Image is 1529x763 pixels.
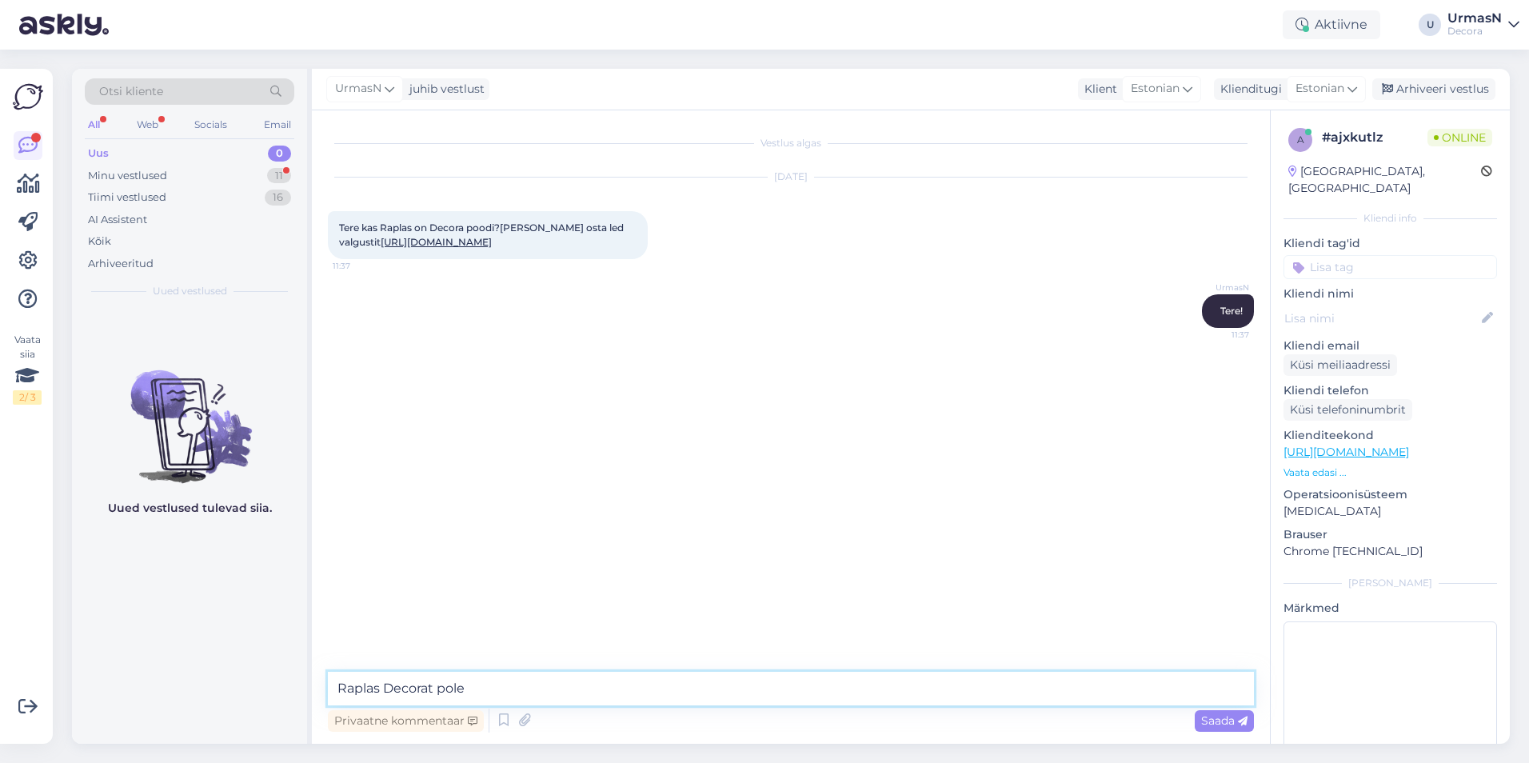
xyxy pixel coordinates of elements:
div: 11 [267,168,291,184]
input: Lisa nimi [1284,310,1479,327]
img: Askly Logo [13,82,43,112]
p: Operatsioonisüsteem [1283,486,1497,503]
div: [PERSON_NAME] [1283,576,1497,590]
a: [URL][DOMAIN_NAME] [381,236,492,248]
div: Klienditugi [1214,81,1282,98]
div: Privaatne kommentaar [328,710,484,732]
div: 16 [265,190,291,206]
span: 11:37 [333,260,393,272]
div: Arhiveeri vestlus [1372,78,1495,100]
div: 0 [268,146,291,162]
span: Tere! [1220,305,1243,317]
div: juhib vestlust [403,81,485,98]
span: Estonian [1131,80,1180,98]
div: Decora [1447,25,1502,38]
p: Märkmed [1283,600,1497,617]
div: Web [134,114,162,135]
span: Online [1427,129,1492,146]
div: Email [261,114,294,135]
p: Klienditeekond [1283,427,1497,444]
div: Aktiivne [1283,10,1380,39]
p: Chrome [TECHNICAL_ID] [1283,543,1497,560]
div: 2 / 3 [13,390,42,405]
div: Socials [191,114,230,135]
div: U [1419,14,1441,36]
input: Lisa tag [1283,255,1497,279]
p: Kliendi nimi [1283,286,1497,302]
p: Uued vestlused tulevad siia. [108,500,272,517]
div: [GEOGRAPHIC_DATA], [GEOGRAPHIC_DATA] [1288,163,1481,197]
div: # ajxkutlz [1322,128,1427,147]
span: Saada [1201,713,1248,728]
a: UrmasNDecora [1447,12,1519,38]
div: Uus [88,146,109,162]
span: Uued vestlused [153,284,227,298]
span: a [1297,134,1304,146]
a: [URL][DOMAIN_NAME] [1283,445,1409,459]
div: Arhiveeritud [88,256,154,272]
span: UrmasN [335,80,381,98]
p: [MEDICAL_DATA] [1283,503,1497,520]
div: Küsi telefoninumbrit [1283,399,1412,421]
div: UrmasN [1447,12,1502,25]
p: Kliendi telefon [1283,382,1497,399]
div: Tiimi vestlused [88,190,166,206]
p: Kliendi tag'id [1283,235,1497,252]
div: Kõik [88,234,111,250]
div: AI Assistent [88,212,147,228]
div: Kliendi info [1283,211,1497,226]
img: No chats [72,342,307,485]
div: [DATE] [328,170,1254,184]
span: Tere kas Raplas on Decora poodi?[PERSON_NAME] osta led valgustit [339,222,626,248]
p: Vaata edasi ... [1283,465,1497,480]
div: Minu vestlused [88,168,167,184]
textarea: Raplas Decorat pole [328,672,1254,705]
div: Vaata siia [13,333,42,405]
span: Otsi kliente [99,83,163,100]
p: Kliendi email [1283,338,1497,354]
p: Brauser [1283,526,1497,543]
span: UrmasN [1189,282,1249,294]
div: Vestlus algas [328,136,1254,150]
span: 11:37 [1189,329,1249,341]
div: Klient [1078,81,1117,98]
span: Estonian [1295,80,1344,98]
div: All [85,114,103,135]
div: Küsi meiliaadressi [1283,354,1397,376]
